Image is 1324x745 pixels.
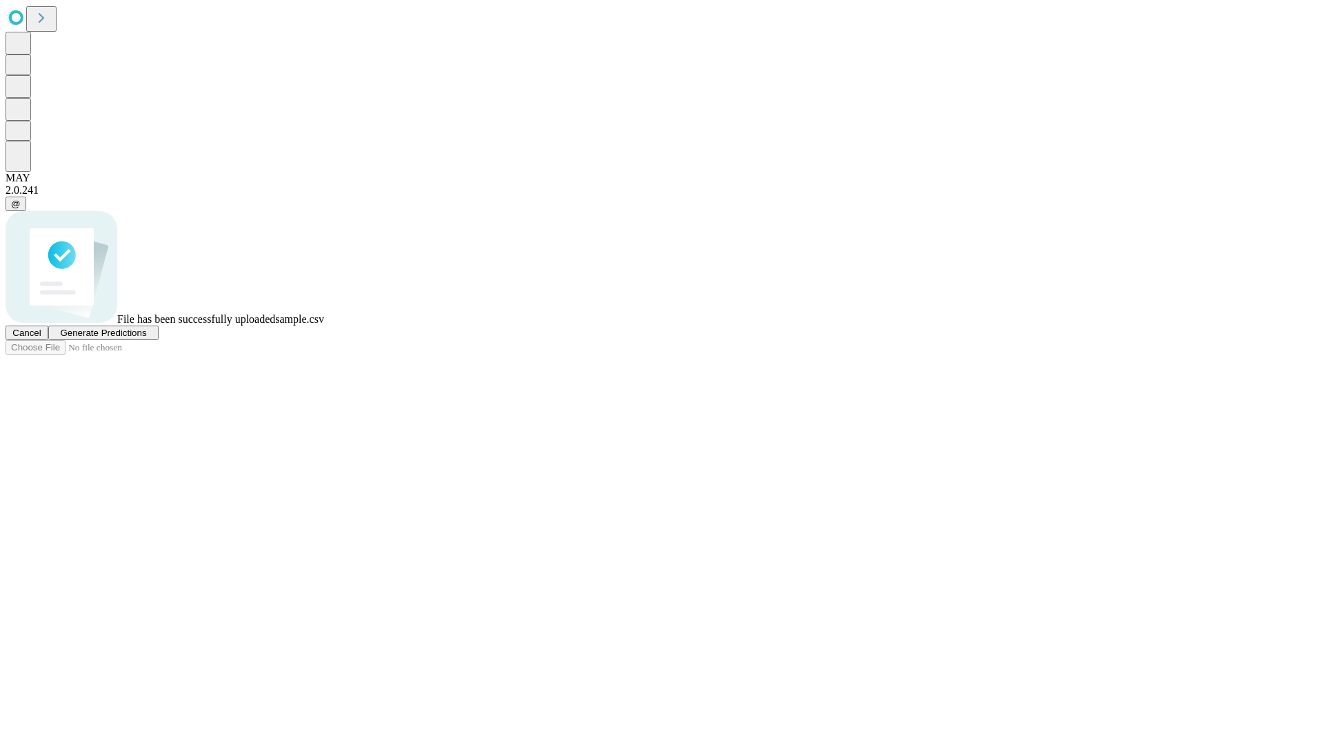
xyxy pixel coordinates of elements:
button: @ [6,197,26,211]
span: Cancel [12,328,41,338]
div: MAY [6,172,1318,184]
span: Generate Predictions [60,328,146,338]
button: Generate Predictions [48,326,159,340]
span: sample.csv [275,313,324,325]
div: 2.0.241 [6,184,1318,197]
span: File has been successfully uploaded [117,313,275,325]
button: Cancel [6,326,48,340]
span: @ [11,199,21,209]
